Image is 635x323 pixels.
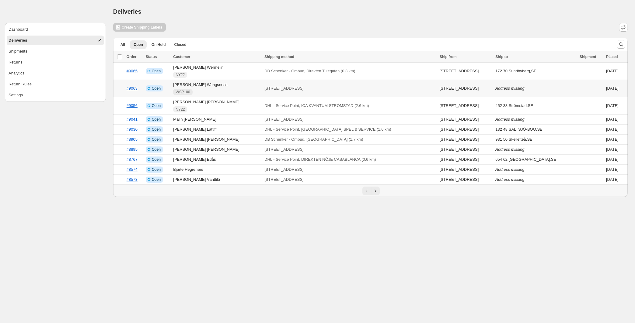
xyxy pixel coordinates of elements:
[9,81,32,87] div: Return Rules
[176,107,185,112] span: NY22
[438,165,494,175] td: [STREET_ADDRESS]
[261,175,307,184] button: [STREET_ADDRESS]
[606,147,619,152] time: Thursday, June 26, 2025 at 1:47:08 PM
[438,97,494,115] td: [STREET_ADDRESS]
[495,177,524,182] i: Address missing
[7,36,104,45] button: Deliveries
[264,85,304,91] p: [STREET_ADDRESS]
[606,127,619,132] time: Saturday, July 5, 2025 at 8:24:00 AM
[264,146,304,153] p: [STREET_ADDRESS]
[495,167,524,172] i: Address missing
[9,59,23,65] div: Returns
[438,115,494,125] td: [STREET_ADDRESS]
[152,69,161,74] span: Open
[173,55,190,59] span: Customer
[127,127,138,132] a: #9030
[127,167,138,172] a: #8574
[606,167,619,172] time: Monday, June 23, 2025 at 1:01:52 PM
[606,55,618,59] span: Placed
[494,63,578,80] td: 172 70 Sundbyberg , SE
[152,117,161,122] span: Open
[7,57,104,67] button: Returns
[261,135,367,144] button: DB Schenker - Ombud, [GEOGRAPHIC_DATA] (1.7 km)
[495,117,524,122] i: Address missing
[9,26,28,33] div: Dashboard
[494,97,578,115] td: 452 38 Strömstad , SE
[127,157,138,162] a: #8767
[171,155,263,165] td: [PERSON_NAME] Edås
[7,79,104,89] button: Return Rules
[261,165,307,174] button: [STREET_ADDRESS]
[127,103,138,108] a: #9056
[146,55,157,59] span: Status
[264,126,391,132] p: DHL - Service Point, [GEOGRAPHIC_DATA] SPEL & SERVICE (1.6 km)
[264,103,369,109] p: DHL - Service Point, ICA KVANTUM STRÖMSTAD (2.6 km)
[495,147,524,152] i: Address missing
[152,157,161,162] span: Open
[264,68,355,74] p: DB Schenker - Ombud, Direkten Tulegatan (0.3 km)
[113,184,628,197] nav: Pagination
[127,117,138,122] a: #9041
[264,116,304,122] p: [STREET_ADDRESS]
[152,103,161,108] span: Open
[606,103,619,108] time: Tuesday, August 12, 2025 at 12:49:03 PM
[9,48,27,54] div: Shipments
[9,92,23,98] div: Settings
[371,187,380,195] button: Next
[127,137,138,142] a: #8905
[152,127,161,132] span: Open
[438,80,494,97] td: [STREET_ADDRESS]
[438,63,494,80] td: [STREET_ADDRESS]
[7,68,104,78] button: Analytics
[152,86,161,91] span: Open
[113,8,141,15] span: Deliveries
[171,80,263,97] td: [PERSON_NAME] Wangsness
[127,86,138,91] a: #9063
[7,90,104,100] button: Settings
[606,157,619,162] time: Tuesday, June 24, 2025 at 1:34:20 PM
[264,167,304,173] p: [STREET_ADDRESS]
[9,37,27,43] div: Deliveries
[152,177,161,182] span: Open
[176,90,190,94] span: WSP100
[261,145,307,154] button: [STREET_ADDRESS]
[171,145,263,155] td: [PERSON_NAME] [PERSON_NAME]
[580,55,596,59] span: Shipment
[606,177,619,182] time: Monday, June 23, 2025 at 12:25:33 PM
[440,55,457,59] span: Ship from
[171,97,263,115] td: [PERSON_NAME] [PERSON_NAME]
[438,145,494,155] td: [STREET_ADDRESS]
[617,40,625,49] button: Search and filter results
[9,70,24,76] div: Analytics
[261,84,307,93] button: [STREET_ADDRESS]
[176,72,185,77] span: NY22
[494,125,578,135] td: 132 48 SALTSJÖ-BOO , SE
[264,156,376,163] p: DHL - Service Point, DIREKTEN NÖJE CASABLANCA (0.6 km)
[120,42,125,47] span: All
[171,175,263,185] td: [PERSON_NAME] Vänttilä
[152,42,166,47] span: On Hold
[264,136,363,143] p: DB Schenker - Ombud, [GEOGRAPHIC_DATA] (1.7 km)
[261,155,380,164] button: DHL - Service Point, DIREKTEN NÖJE CASABLANCA (0.6 km)
[152,147,161,152] span: Open
[438,125,494,135] td: [STREET_ADDRESS]
[174,42,187,47] span: Closed
[438,135,494,145] td: [STREET_ADDRESS]
[261,101,373,111] button: DHL - Service Point, ICA KVANTUM STRÖMSTAD (2.6 km)
[171,125,263,135] td: [PERSON_NAME] Lattiff
[171,63,263,80] td: [PERSON_NAME] Wermelin
[152,167,161,172] span: Open
[171,165,263,175] td: Bjarte Hegrenæs
[261,125,395,134] button: DHL - Service Point, [GEOGRAPHIC_DATA] SPEL & SERVICE (1.6 km)
[134,42,143,47] span: Open
[261,66,359,76] button: DB Schenker - Ombud, Direkten Tulegatan (0.3 km)
[171,135,263,145] td: [PERSON_NAME] [PERSON_NAME]
[606,86,619,91] time: Thursday, August 14, 2025 at 6:09:57 PM
[606,117,619,122] time: Thursday, July 17, 2025 at 5:24:36 PM
[152,137,161,142] span: Open
[495,86,524,91] i: Address missing
[127,177,138,182] a: #8573
[127,69,138,73] a: #9065
[494,155,578,165] td: 654 62 [GEOGRAPHIC_DATA] , SE
[7,25,104,34] button: Dashboard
